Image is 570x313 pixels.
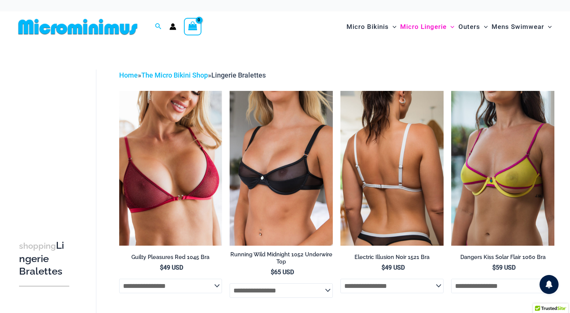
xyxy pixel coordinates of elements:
[141,71,208,79] a: The Micro Bikini Shop
[451,91,554,245] a: Dangers Kiss Solar Flair 1060 Bra 01Dangers Kiss Solar Flair 1060 Bra 02Dangers Kiss Solar Flair ...
[346,17,389,37] span: Micro Bikinis
[492,17,544,37] span: Mens Swimwear
[382,264,385,271] span: $
[458,17,480,37] span: Outers
[230,91,333,245] img: Running Wild Midnight 1052 Top 01
[155,22,162,32] a: Search icon link
[19,241,56,251] span: shopping
[119,254,222,264] a: Guilty Pleasures Red 1045 Bra
[160,264,163,271] span: $
[119,91,222,245] a: Guilty Pleasures Red 1045 Bra 01Guilty Pleasures Red 1045 Bra 02Guilty Pleasures Red 1045 Bra 02
[389,17,396,37] span: Menu Toggle
[340,254,444,264] a: Electric Illusion Noir 1521 Bra
[451,254,554,261] h2: Dangers Kiss Solar Flair 1060 Bra
[451,91,554,245] img: Dangers Kiss Solar Flair 1060 Bra 01
[451,254,554,264] a: Dangers Kiss Solar Flair 1060 Bra
[271,269,274,276] span: $
[119,91,222,245] img: Guilty Pleasures Red 1045 Bra 01
[119,71,266,79] span: » »
[398,15,456,38] a: Micro LingerieMenu ToggleMenu Toggle
[544,17,552,37] span: Menu Toggle
[490,15,554,38] a: Mens SwimwearMenu ToggleMenu Toggle
[400,17,447,37] span: Micro Lingerie
[211,71,266,79] span: Lingerie Bralettes
[19,64,88,216] iframe: TrustedSite Certified
[340,91,444,245] a: Electric Illusion Noir 1521 Bra 01Electric Illusion Noir 1521 Bra 682 Thong 07Electric Illusion N...
[343,14,555,40] nav: Site Navigation
[492,264,516,271] bdi: 59 USD
[169,23,176,30] a: Account icon link
[382,264,405,271] bdi: 49 USD
[271,269,294,276] bdi: 65 USD
[119,254,222,261] h2: Guilty Pleasures Red 1045 Bra
[447,17,454,37] span: Menu Toggle
[492,264,496,271] span: $
[230,251,333,268] a: Running Wild Midnight 1052 Underwire Top
[230,251,333,265] h2: Running Wild Midnight 1052 Underwire Top
[345,15,398,38] a: Micro BikinisMenu ToggleMenu Toggle
[160,264,183,271] bdi: 49 USD
[457,15,490,38] a: OutersMenu ToggleMenu Toggle
[19,239,69,278] h3: Lingerie Bralettes
[340,254,444,261] h2: Electric Illusion Noir 1521 Bra
[119,71,138,79] a: Home
[480,17,488,37] span: Menu Toggle
[184,18,201,35] a: View Shopping Cart, empty
[340,91,444,245] img: Electric Illusion Noir 1521 Bra 682 Thong 07
[15,18,141,35] img: MM SHOP LOGO FLAT
[230,91,333,245] a: Running Wild Midnight 1052 Top 01Running Wild Midnight 1052 Top 6052 Bottom 06Running Wild Midnig...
